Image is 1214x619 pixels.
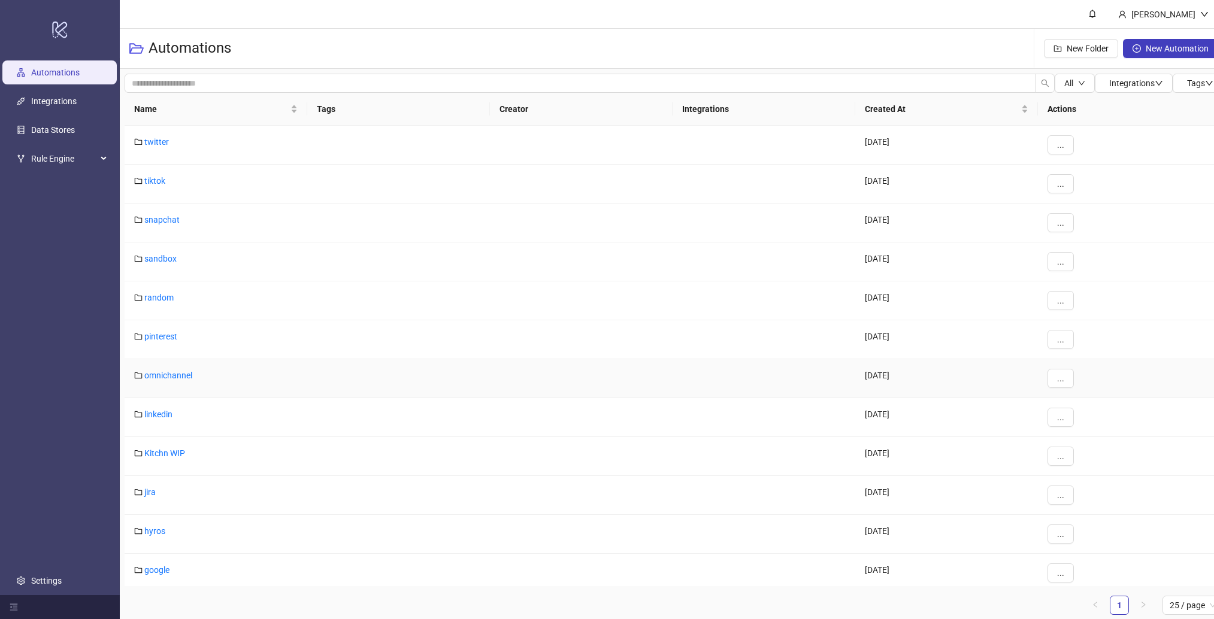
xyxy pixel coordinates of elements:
[31,147,97,171] span: Rule Engine
[1086,596,1105,615] button: left
[144,332,177,341] a: pinterest
[144,487,156,497] a: jira
[855,320,1038,359] div: [DATE]
[1048,252,1074,271] button: ...
[144,409,172,419] a: linkedin
[1055,74,1095,93] button: Alldown
[1044,39,1118,58] button: New Folder
[144,137,169,147] a: twitter
[855,126,1038,165] div: [DATE]
[855,204,1038,242] div: [DATE]
[1048,563,1074,582] button: ...
[144,565,169,575] a: google
[10,603,18,611] span: menu-fold
[1048,291,1074,310] button: ...
[144,254,177,263] a: sandbox
[1064,78,1073,88] span: All
[1140,601,1147,608] span: right
[855,476,1038,515] div: [DATE]
[1053,44,1062,53] span: folder-add
[855,242,1038,281] div: [DATE]
[1095,74,1173,93] button: Integrationsdown
[1048,524,1074,544] button: ...
[855,165,1038,204] div: [DATE]
[1057,529,1064,539] span: ...
[134,449,143,457] span: folder
[1057,140,1064,150] span: ...
[865,102,1019,116] span: Created At
[855,281,1038,320] div: [DATE]
[1057,296,1064,305] span: ...
[144,448,185,458] a: Kitchn WIP
[1088,10,1097,18] span: bell
[134,410,143,418] span: folder
[31,576,62,585] a: Settings
[1134,596,1153,615] button: right
[1200,10,1209,19] span: down
[134,566,143,574] span: folder
[1057,179,1064,189] span: ...
[144,176,165,186] a: tiktok
[134,138,143,146] span: folder
[855,93,1038,126] th: Created At
[855,554,1038,593] div: [DATE]
[1187,78,1213,88] span: Tags
[1127,8,1200,21] div: [PERSON_NAME]
[31,68,80,77] a: Automations
[134,216,143,224] span: folder
[1092,601,1099,608] span: left
[855,515,1038,554] div: [DATE]
[134,177,143,185] span: folder
[144,371,192,380] a: omnichannel
[31,96,77,106] a: Integrations
[855,398,1038,437] div: [DATE]
[1067,44,1109,53] span: New Folder
[1109,78,1163,88] span: Integrations
[1048,213,1074,232] button: ...
[1118,10,1127,19] span: user
[1048,447,1074,466] button: ...
[134,332,143,341] span: folder
[31,125,75,135] a: Data Stores
[1057,335,1064,344] span: ...
[1048,135,1074,154] button: ...
[1057,568,1064,578] span: ...
[673,93,855,126] th: Integrations
[1048,174,1074,193] button: ...
[1057,218,1064,227] span: ...
[134,527,143,535] span: folder
[1057,451,1064,461] span: ...
[1133,44,1141,53] span: plus-circle
[1041,79,1049,87] span: search
[1146,44,1209,53] span: New Automation
[1048,330,1074,349] button: ...
[1048,408,1074,427] button: ...
[490,93,673,126] th: Creator
[1086,596,1105,615] li: Previous Page
[1057,374,1064,383] span: ...
[307,93,490,126] th: Tags
[1110,596,1128,614] a: 1
[144,293,174,302] a: random
[134,254,143,263] span: folder
[1057,490,1064,500] span: ...
[125,93,307,126] th: Name
[134,293,143,302] span: folder
[1057,412,1064,422] span: ...
[1057,257,1064,266] span: ...
[1110,596,1129,615] li: 1
[129,41,144,56] span: folder-open
[134,488,143,496] span: folder
[144,215,180,224] a: snapchat
[149,39,231,58] h3: Automations
[1155,79,1163,87] span: down
[17,154,25,163] span: fork
[1048,486,1074,505] button: ...
[1048,369,1074,388] button: ...
[134,371,143,380] span: folder
[144,526,165,536] a: hyros
[855,437,1038,476] div: [DATE]
[134,102,288,116] span: Name
[855,359,1038,398] div: [DATE]
[1078,80,1085,87] span: down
